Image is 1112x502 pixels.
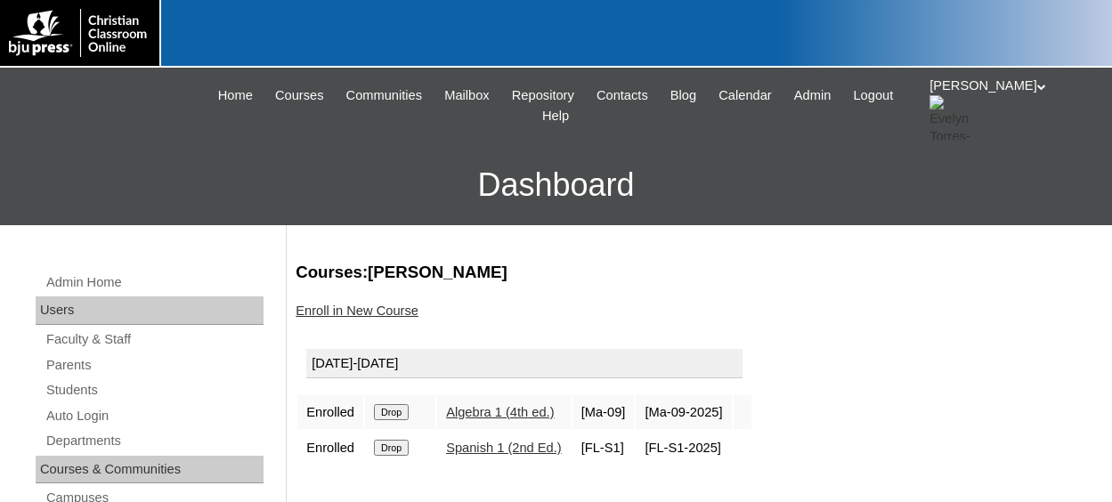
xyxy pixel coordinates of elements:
img: logo-white.png [9,9,150,57]
td: [FL-S1-2025] [636,431,731,465]
span: Help [542,106,569,126]
img: Evelyn Torres-Lopez [929,95,974,140]
div: [PERSON_NAME] [929,77,1094,140]
a: Calendar [710,85,780,106]
a: Admin Home [45,271,264,294]
a: Parents [45,354,264,376]
a: Communities [337,85,432,106]
a: Auto Login [45,405,264,427]
a: Enroll in New Course [296,304,418,318]
a: Faculty & Staff [45,328,264,351]
span: Calendar [718,85,771,106]
span: Courses [275,85,324,106]
div: [DATE]-[DATE] [306,349,742,379]
td: Enrolled [297,395,363,429]
span: Repository [512,85,574,106]
a: Contacts [588,85,657,106]
a: Algebra 1 (4th ed.) [446,405,554,419]
span: Contacts [597,85,648,106]
td: Enrolled [297,431,363,465]
a: Logout [844,85,902,106]
a: Home [209,85,262,106]
span: Mailbox [444,85,490,106]
input: Drop [374,440,409,456]
a: Blog [662,85,705,106]
a: Students [45,379,264,401]
h3: Dashboard [9,145,1103,225]
a: Help [533,106,578,126]
h3: Courses:[PERSON_NAME] [296,261,1094,284]
span: Communities [346,85,423,106]
a: Repository [503,85,583,106]
td: [FL-S1] [572,431,635,465]
span: Admin [794,85,832,106]
a: Departments [45,430,264,452]
div: Users [36,296,264,325]
span: Logout [853,85,893,106]
a: Admin [785,85,840,106]
a: Spanish 1 (2nd Ed.) [446,441,562,455]
td: [Ma-09] [572,395,635,429]
input: Drop [374,404,409,420]
span: Home [218,85,253,106]
div: Courses & Communities [36,456,264,484]
a: Courses [266,85,333,106]
td: [Ma-09-2025] [636,395,731,429]
span: Blog [670,85,696,106]
a: Mailbox [435,85,499,106]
